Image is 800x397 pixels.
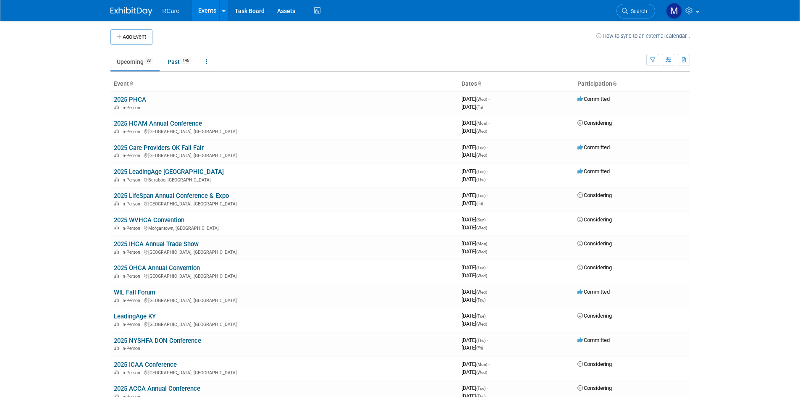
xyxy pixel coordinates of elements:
[114,200,455,207] div: [GEOGRAPHIC_DATA], [GEOGRAPHIC_DATA]
[477,80,481,87] a: Sort by Start Date
[462,104,483,110] span: [DATE]
[114,248,455,255] div: [GEOGRAPHIC_DATA], [GEOGRAPHIC_DATA]
[476,153,487,158] span: (Wed)
[121,322,143,327] span: In-Person
[476,298,485,302] span: (Thu)
[476,266,485,270] span: (Tue)
[577,192,612,198] span: Considering
[476,129,487,134] span: (Wed)
[163,8,179,14] span: RCare
[476,273,487,278] span: (Wed)
[121,201,143,207] span: In-Person
[121,370,143,376] span: In-Person
[487,216,488,223] span: -
[114,298,119,302] img: In-Person Event
[114,272,455,279] div: [GEOGRAPHIC_DATA], [GEOGRAPHIC_DATA]
[114,201,119,205] img: In-Person Event
[487,144,488,150] span: -
[121,153,143,158] span: In-Person
[476,226,487,230] span: (Wed)
[114,96,146,103] a: 2025 PHCA
[121,105,143,110] span: In-Person
[577,168,610,174] span: Committed
[577,385,612,391] span: Considering
[612,80,616,87] a: Sort by Participation Type
[114,144,204,152] a: 2025 Care Providers OK Fall Fair
[114,224,455,231] div: Morgantown, [GEOGRAPHIC_DATA]
[114,153,119,157] img: In-Person Event
[462,96,490,102] span: [DATE]
[114,361,177,368] a: 2025 ICAA Conference
[462,152,487,158] span: [DATE]
[577,96,610,102] span: Committed
[476,346,483,350] span: (Fri)
[114,297,455,303] div: [GEOGRAPHIC_DATA], [GEOGRAPHIC_DATA]
[476,386,485,391] span: (Tue)
[462,385,488,391] span: [DATE]
[462,344,483,351] span: [DATE]
[121,129,143,134] span: In-Person
[488,289,490,295] span: -
[487,313,488,319] span: -
[110,54,160,70] a: Upcoming33
[476,314,485,318] span: (Tue)
[476,250,487,254] span: (Wed)
[462,313,488,319] span: [DATE]
[462,264,488,271] span: [DATE]
[487,337,488,343] span: -
[462,272,487,279] span: [DATE]
[577,216,612,223] span: Considering
[462,216,488,223] span: [DATE]
[114,385,200,392] a: 2025 ACCA Annual Conference
[121,250,143,255] span: In-Person
[114,216,184,224] a: 2025 WVHCA Convention
[577,264,612,271] span: Considering
[476,97,487,102] span: (Wed)
[462,361,490,367] span: [DATE]
[488,120,490,126] span: -
[476,362,487,367] span: (Mon)
[462,289,490,295] span: [DATE]
[666,3,682,19] img: Mila Vasquez
[114,370,119,374] img: In-Person Event
[476,242,487,246] span: (Mon)
[114,289,155,296] a: WIL Fall Forum
[476,145,485,150] span: (Tue)
[577,144,610,150] span: Committed
[487,264,488,271] span: -
[476,290,487,294] span: (Wed)
[476,177,485,182] span: (Thu)
[596,33,690,39] a: How to sync to an external calendar...
[487,192,488,198] span: -
[462,200,483,206] span: [DATE]
[110,77,458,91] th: Event
[476,370,487,375] span: (Wed)
[577,120,612,126] span: Considering
[462,168,488,174] span: [DATE]
[462,192,488,198] span: [DATE]
[488,96,490,102] span: -
[577,337,610,343] span: Committed
[114,120,202,127] a: 2025 HCAM Annual Conference
[114,128,455,134] div: [GEOGRAPHIC_DATA], [GEOGRAPHIC_DATA]
[476,322,487,326] span: (Wed)
[161,54,198,70] a: Past146
[462,297,485,303] span: [DATE]
[487,168,488,174] span: -
[114,250,119,254] img: In-Person Event
[144,58,153,64] span: 33
[577,361,612,367] span: Considering
[114,168,224,176] a: 2025 LeadingAge [GEOGRAPHIC_DATA]
[462,176,485,182] span: [DATE]
[476,193,485,198] span: (Tue)
[574,77,690,91] th: Participation
[476,201,483,206] span: (Fri)
[458,77,574,91] th: Dates
[110,7,152,16] img: ExhibitDay
[488,240,490,247] span: -
[121,298,143,303] span: In-Person
[114,273,119,278] img: In-Person Event
[462,144,488,150] span: [DATE]
[114,226,119,230] img: In-Person Event
[488,361,490,367] span: -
